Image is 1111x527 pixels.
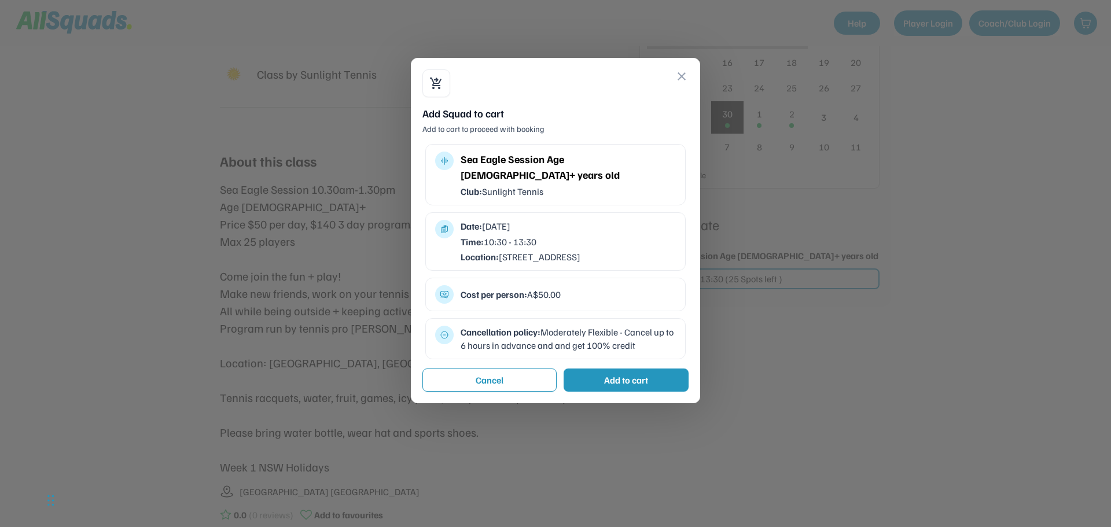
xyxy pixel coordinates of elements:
[461,326,540,338] strong: Cancellation policy:
[422,368,557,392] button: Cancel
[461,236,484,248] strong: Time:
[675,69,689,83] button: close
[461,220,482,232] strong: Date:
[422,106,689,121] div: Add Squad to cart
[461,152,676,183] div: Sea Eagle Session Age [DEMOGRAPHIC_DATA]+ years old
[604,373,648,387] div: Add to cart
[461,326,676,352] div: Moderately Flexible - Cancel up to 6 hours in advance and and get 100% credit
[422,123,689,135] div: Add to cart to proceed with booking
[440,156,449,165] button: multitrack_audio
[461,185,676,198] div: Sunlight Tennis
[461,289,527,300] strong: Cost per person:
[461,250,676,263] div: [STREET_ADDRESS]
[461,235,676,248] div: 10:30 - 13:30
[461,220,676,233] div: [DATE]
[429,76,443,90] button: shopping_cart_checkout
[461,186,482,197] strong: Club:
[461,288,676,301] div: A$50.00
[461,251,499,263] strong: Location:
